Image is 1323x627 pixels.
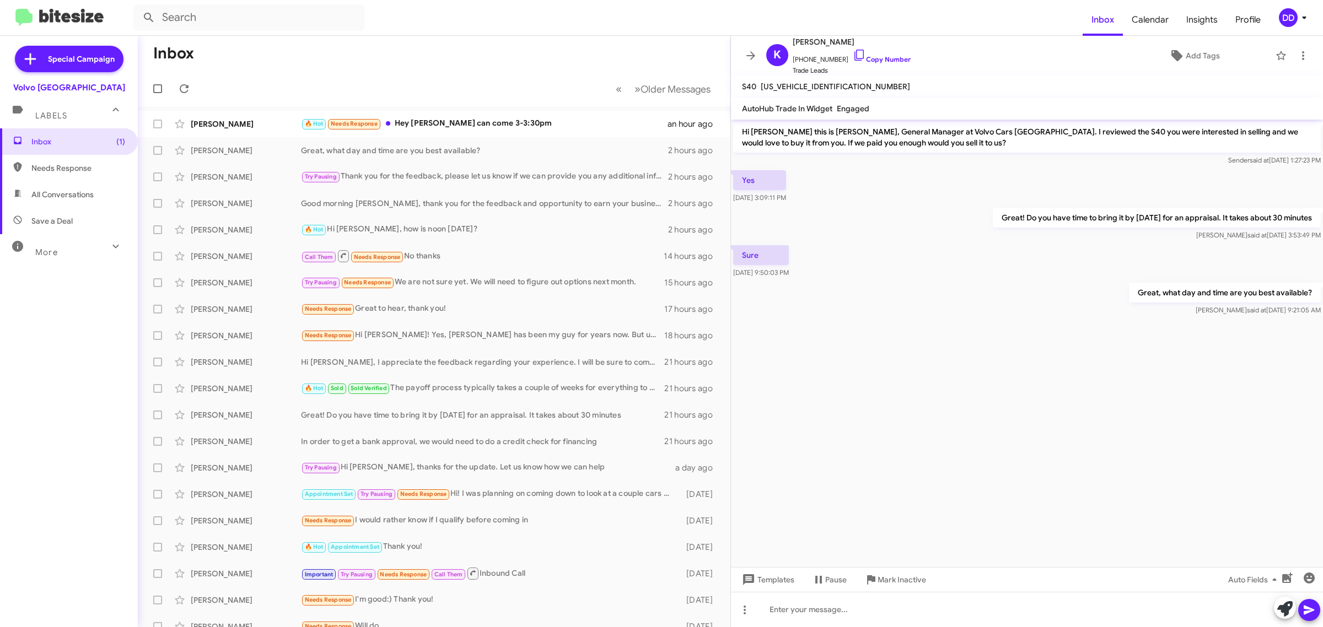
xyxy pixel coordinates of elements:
[31,163,125,174] span: Needs Response
[305,253,334,261] span: Call Them
[676,489,722,500] div: [DATE]
[664,436,722,447] div: 21 hours ago
[1227,4,1270,36] a: Profile
[191,542,301,553] div: [PERSON_NAME]
[668,145,722,156] div: 2 hours ago
[153,45,194,62] h1: Inbox
[733,268,789,277] span: [DATE] 9:50:03 PM
[731,570,803,590] button: Templates
[344,279,391,286] span: Needs Response
[1129,283,1321,302] p: Great, what day and time are you best available?
[301,593,676,606] div: I'm good:) Thank you!
[1228,570,1281,590] span: Auto Fields
[380,571,427,578] span: Needs Response
[668,118,722,129] div: an hour ago
[610,78,717,100] nav: Page navigation example
[48,53,115,64] span: Special Campaign
[31,136,125,147] span: Inbox
[191,436,301,447] div: [PERSON_NAME]
[676,594,722,606] div: [DATE]
[301,223,668,236] div: Hi [PERSON_NAME], how is noon [DATE]?
[740,570,794,590] span: Templates
[301,145,668,156] div: Great, what day and time are you best available?
[609,78,628,100] button: Previous
[1117,46,1270,66] button: Add Tags
[993,208,1321,228] p: Great! Do you have time to bring it by [DATE] for an appraisal. It takes about 30 minutes
[301,382,664,394] div: The payoff process typically takes a couple of weeks for everything to properly process. If you h...
[853,55,911,63] a: Copy Number
[35,111,67,121] span: Labels
[664,304,722,315] div: 17 hours ago
[733,122,1321,153] p: Hi [PERSON_NAME] this is [PERSON_NAME], General Manager at Volvo Cars [GEOGRAPHIC_DATA]. I review...
[191,515,301,526] div: [PERSON_NAME]
[305,120,324,127] span: 🔥 Hot
[675,462,722,473] div: a day ago
[641,83,711,95] span: Older Messages
[616,82,622,96] span: «
[668,224,722,235] div: 2 hours ago
[354,253,401,261] span: Needs Response
[1219,570,1290,590] button: Auto Fields
[1196,231,1321,239] span: [PERSON_NAME] [DATE] 3:53:49 PM
[1250,156,1269,164] span: said at
[1177,4,1227,36] a: Insights
[664,356,722,367] div: 21 hours ago
[1279,8,1298,27] div: DD
[191,594,301,606] div: [PERSON_NAME]
[301,409,664,420] div: Great! Do you have time to bring it by [DATE] for an appraisal. It takes about 30 minutes
[191,277,301,288] div: [PERSON_NAME]
[305,596,352,603] span: Needs Response
[664,330,722,341] div: 18 hours ago
[305,517,352,524] span: Needs Response
[793,48,911,65] span: [PHONE_NUMBER]
[301,329,664,342] div: Hi [PERSON_NAME]! Yes, [PERSON_NAME] has been my guy for years now. But unfortunately the EX90 is...
[628,78,717,100] button: Next
[191,171,301,182] div: [PERSON_NAME]
[191,145,301,156] div: [PERSON_NAME]
[742,104,832,113] span: AutoHub Trade In Widget
[191,330,301,341] div: [PERSON_NAME]
[31,189,94,200] span: All Conversations
[1196,306,1321,314] span: [PERSON_NAME] [DATE] 9:21:05 AM
[733,193,786,202] span: [DATE] 3:09:11 PM
[301,170,668,183] div: Thank you for the feedback, please let us know if we can provide you any additional information i...
[1123,4,1177,36] a: Calendar
[13,82,125,93] div: Volvo [GEOGRAPHIC_DATA]
[301,276,664,289] div: We are not sure yet. We will need to figure out options next month.
[301,514,676,527] div: I would rather know if I qualify before coming in
[305,571,334,578] span: Important
[191,224,301,235] div: [PERSON_NAME]
[1228,156,1321,164] span: Sender [DATE] 1:27:23 PM
[191,462,301,473] div: [PERSON_NAME]
[305,385,324,392] span: 🔥 Hot
[305,226,324,233] span: 🔥 Hot
[301,356,664,367] div: Hi [PERSON_NAME], I appreciate the feedback regarding your experience. I will be sure to communic...
[733,245,789,265] p: Sure
[676,568,722,579] div: [DATE]
[773,46,781,64] span: K
[1083,4,1123,36] a: Inbox
[837,104,869,113] span: Engaged
[351,385,387,392] span: Sold Verified
[305,305,352,312] span: Needs Response
[305,543,324,550] span: 🔥 Hot
[191,304,301,315] div: [PERSON_NAME]
[1247,231,1267,239] span: said at
[761,82,910,91] span: [US_VEHICLE_IDENTIFICATION_NUMBER]
[191,568,301,579] div: [PERSON_NAME]
[331,543,379,550] span: Appointment Set
[301,488,676,500] div: Hi! I was planning on coming down to look at a couple cars I was interested in but it looked like...
[191,356,301,367] div: [PERSON_NAME]
[191,383,301,394] div: [PERSON_NAME]
[668,171,722,182] div: 2 hours ago
[191,198,301,209] div: [PERSON_NAME]
[1270,8,1311,27] button: DD
[1247,306,1266,314] span: said at
[664,251,722,262] div: 14 hours ago
[305,279,337,286] span: Try Pausing
[400,490,447,498] span: Needs Response
[191,251,301,262] div: [PERSON_NAME]
[133,4,365,31] input: Search
[856,570,935,590] button: Mark Inactive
